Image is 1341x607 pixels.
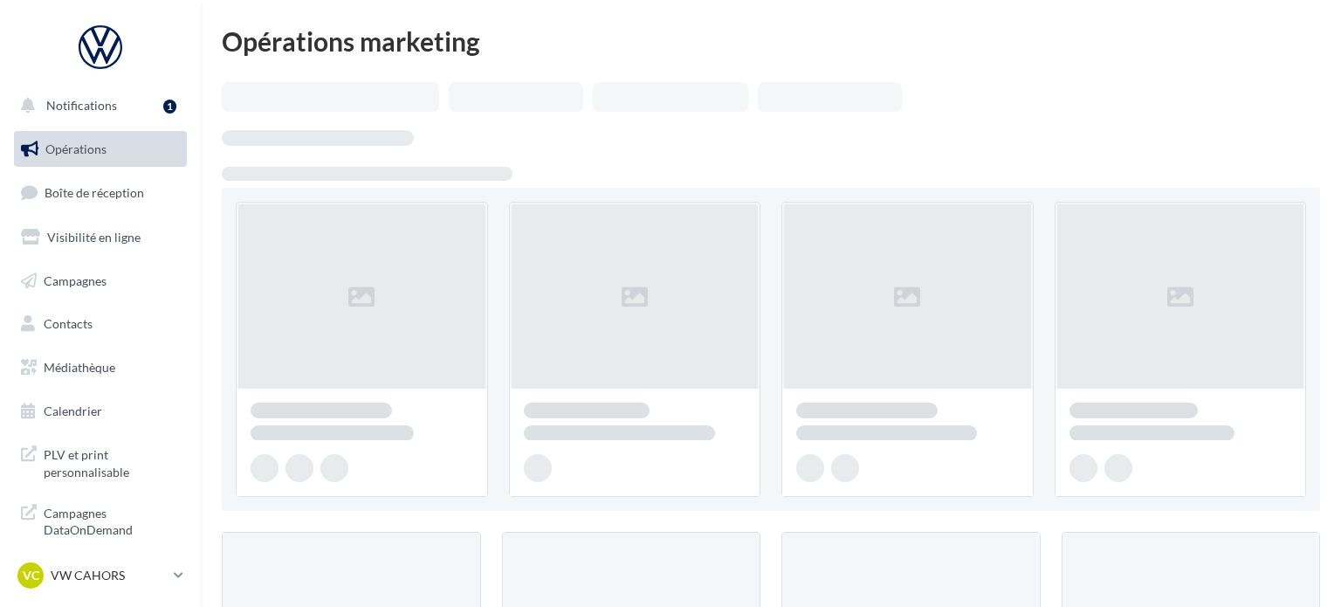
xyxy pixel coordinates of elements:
div: 1 [163,100,176,114]
a: Opérations [10,131,190,168]
span: Calendrier [44,404,102,418]
a: Campagnes [10,263,190,300]
span: Boîte de réception [45,185,144,200]
a: Médiathèque [10,349,190,386]
a: VC VW CAHORS [14,559,187,592]
span: PLV et print personnalisable [44,443,180,480]
span: Campagnes [44,272,107,287]
span: Opérations [45,141,107,156]
span: Campagnes DataOnDemand [44,501,180,539]
a: Contacts [10,306,190,342]
a: Boîte de réception [10,174,190,211]
span: Médiathèque [44,360,115,375]
a: Campagnes DataOnDemand [10,494,190,546]
span: Contacts [44,316,93,331]
a: Visibilité en ligne [10,219,190,256]
span: Visibilité en ligne [47,230,141,245]
a: PLV et print personnalisable [10,436,190,487]
div: Opérations marketing [222,28,1320,54]
span: Notifications [46,98,117,113]
p: VW CAHORS [51,567,167,584]
span: VC [23,567,39,584]
button: Notifications 1 [10,87,183,124]
a: Calendrier [10,393,190,430]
